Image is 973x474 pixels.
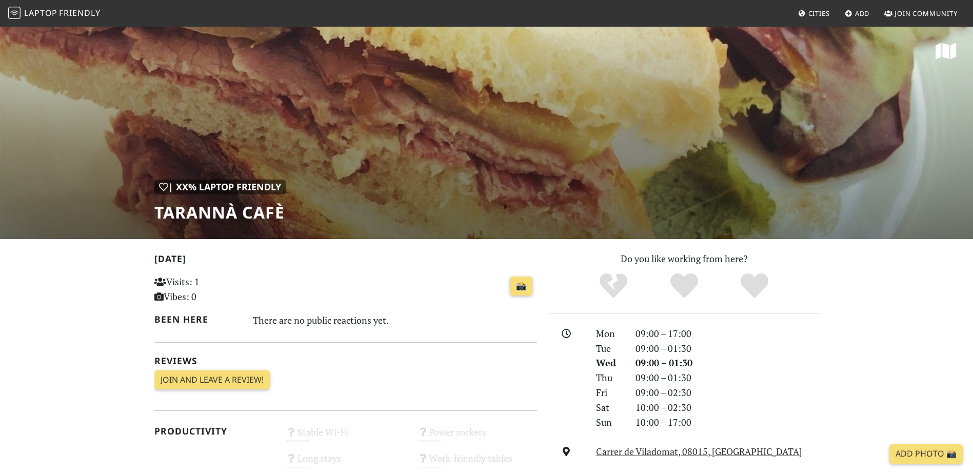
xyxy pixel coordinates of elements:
[649,272,720,300] div: Yes
[590,415,629,430] div: Sun
[24,7,57,18] span: Laptop
[719,272,790,300] div: Definitely!
[889,444,963,464] a: Add Photo 📸
[808,9,830,18] span: Cities
[629,326,825,341] div: 09:00 – 17:00
[629,385,825,400] div: 09:00 – 02:30
[154,253,537,268] h2: [DATE]
[8,7,21,19] img: LaptopFriendly
[596,445,802,458] a: Carrer de Viladomat, 08015, [GEOGRAPHIC_DATA]
[280,424,411,450] div: Stable Wi-Fi
[590,341,629,356] div: Tue
[629,355,825,370] div: 09:00 – 01:30
[629,400,825,415] div: 10:00 – 02:30
[841,4,874,23] a: Add
[59,7,100,18] span: Friendly
[855,9,870,18] span: Add
[154,203,286,222] h1: Tarannà Cafè
[549,251,819,266] p: Do you like working from here?
[154,180,286,194] div: | XX% Laptop Friendly
[8,5,101,23] a: LaptopFriendly LaptopFriendly
[629,370,825,385] div: 09:00 – 01:30
[154,426,274,437] h2: Productivity
[794,4,834,23] a: Cities
[590,370,629,385] div: Thu
[590,400,629,415] div: Sat
[590,385,629,400] div: Fri
[578,272,649,300] div: No
[154,355,537,366] h2: Reviews
[154,314,241,325] h2: Been here
[253,312,537,328] div: There are no public reactions yet.
[880,4,962,23] a: Join Community
[629,341,825,356] div: 09:00 – 01:30
[895,9,958,18] span: Join Community
[590,355,629,370] div: Wed
[411,424,543,450] div: Power sockets
[154,274,274,304] p: Visits: 1 Vibes: 0
[590,326,629,341] div: Mon
[154,370,270,390] a: Join and leave a review!
[510,276,532,296] a: 📸
[629,415,825,430] div: 10:00 – 17:00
